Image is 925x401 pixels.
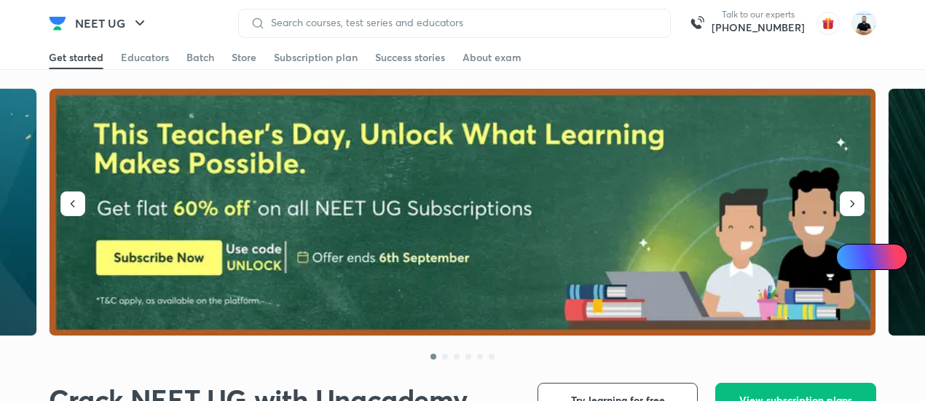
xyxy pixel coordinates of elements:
[845,251,857,263] img: Icon
[682,9,712,38] img: call-us
[121,50,169,65] div: Educators
[712,20,805,35] a: [PHONE_NUMBER]
[232,50,256,65] div: Store
[851,11,876,36] img: Subhash Chandra Yadav
[375,50,445,65] div: Success stories
[712,9,805,20] p: Talk to our experts
[49,15,66,32] img: Company Logo
[836,244,908,270] a: Ai Doubts
[186,46,214,69] a: Batch
[462,50,521,65] div: About exam
[375,46,445,69] a: Success stories
[265,17,658,28] input: Search courses, test series and educators
[49,46,103,69] a: Get started
[66,9,157,38] button: NEET UG
[121,46,169,69] a: Educators
[186,50,214,65] div: Batch
[462,46,521,69] a: About exam
[232,46,256,69] a: Store
[860,251,899,263] span: Ai Doubts
[274,46,358,69] a: Subscription plan
[816,12,840,35] img: avatar
[49,50,103,65] div: Get started
[274,50,358,65] div: Subscription plan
